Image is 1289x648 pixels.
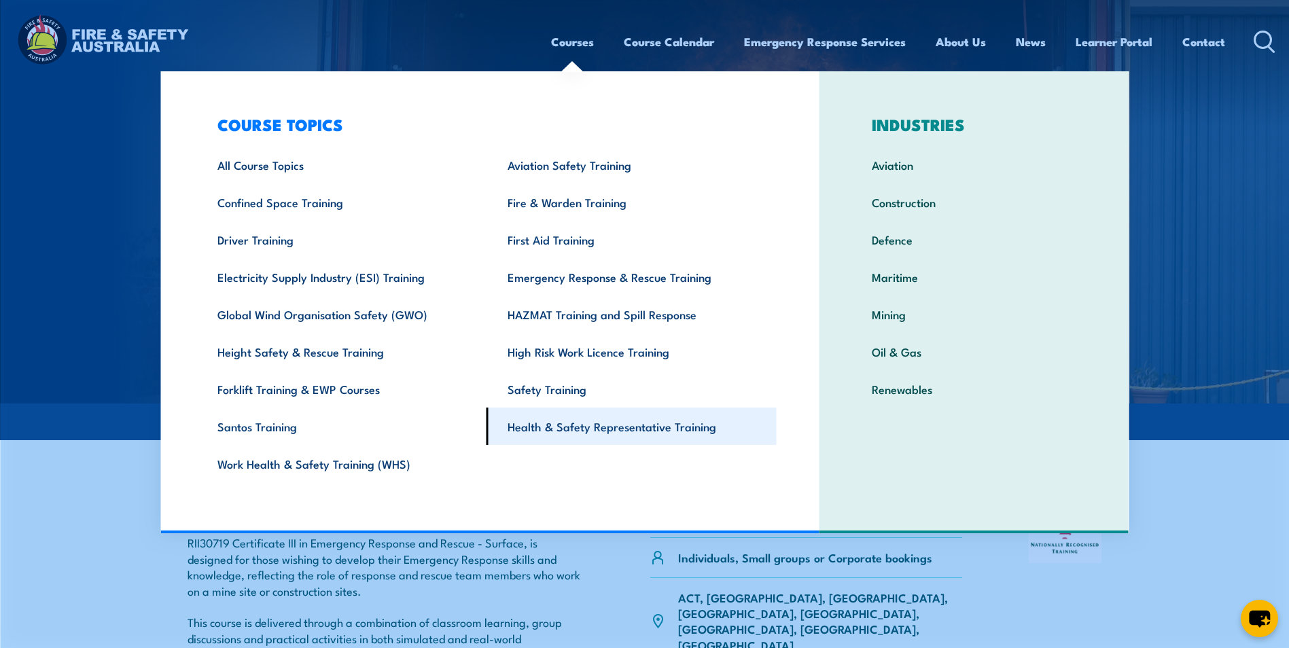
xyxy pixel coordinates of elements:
[1076,24,1152,60] a: Learner Portal
[196,445,487,482] a: Work Health & Safety Training (WHS)
[196,115,777,134] h3: COURSE TOPICS
[487,146,777,183] a: Aviation Safety Training
[744,24,906,60] a: Emergency Response Services
[196,146,487,183] a: All Course Topics
[196,183,487,221] a: Confined Space Training
[487,221,777,258] a: First Aid Training
[851,295,1097,333] a: Mining
[551,24,594,60] a: Courses
[624,24,714,60] a: Course Calendar
[487,258,777,295] a: Emergency Response & Rescue Training
[851,370,1097,408] a: Renewables
[487,408,777,445] a: Health & Safety Representative Training
[196,295,487,333] a: Global Wind Organisation Safety (GWO)
[487,370,777,408] a: Safety Training
[1182,24,1225,60] a: Contact
[851,333,1097,370] a: Oil & Gas
[851,258,1097,295] a: Maritime
[487,333,777,370] a: High Risk Work Licence Training
[487,295,777,333] a: HAZMAT Training and Spill Response
[196,221,487,258] a: Driver Training
[196,333,487,370] a: Height Safety & Rescue Training
[678,550,932,565] p: Individuals, Small groups or Corporate bookings
[196,370,487,408] a: Forklift Training & EWP Courses
[851,115,1097,134] h3: INDUSTRIES
[851,183,1097,221] a: Construction
[487,183,777,221] a: Fire & Warden Training
[1241,600,1278,637] button: chat-button
[851,221,1097,258] a: Defence
[936,24,986,60] a: About Us
[851,146,1097,183] a: Aviation
[196,408,487,445] a: Santos Training
[1016,24,1046,60] a: News
[196,258,487,295] a: Electricity Supply Industry (ESI) Training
